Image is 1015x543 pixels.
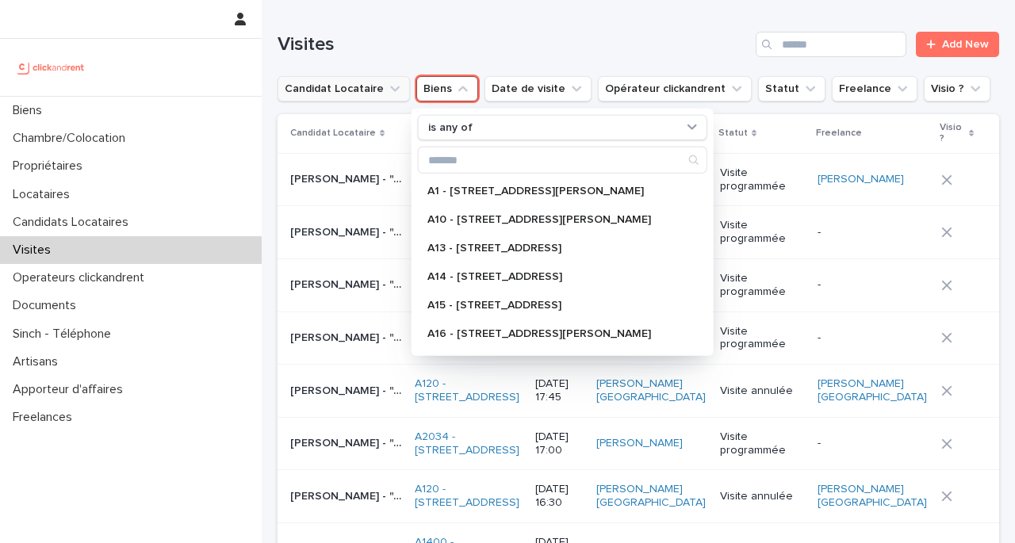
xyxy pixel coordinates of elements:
[278,153,999,206] tr: [PERSON_NAME] - "A733 - [STREET_ADDRESS]"[PERSON_NAME] - "A733 - [STREET_ADDRESS]" A733 - [STREET...
[427,214,682,225] p: A10 - [STREET_ADDRESS][PERSON_NAME]
[718,124,748,142] p: Statut
[596,437,683,450] a: [PERSON_NAME]
[278,33,749,56] h1: Visites
[758,76,825,101] button: Statut
[415,377,523,404] a: A120 - [STREET_ADDRESS]
[596,483,707,510] a: [PERSON_NAME] [GEOGRAPHIC_DATA]
[290,170,405,186] p: Emma Guignard - "A733 - 1 rue des Linandes Oranges, Cergy 95000"
[818,226,929,239] p: -
[720,325,805,352] p: Visite programmée
[720,219,805,246] p: Visite programmée
[427,328,682,339] p: A16 - [STREET_ADDRESS][PERSON_NAME]
[278,206,999,259] tr: [PERSON_NAME] - "A120 - [STREET_ADDRESS]"[PERSON_NAME] - "A120 - [STREET_ADDRESS]" A120 - [STREET...
[428,120,473,134] p: is any of
[290,434,405,450] p: Rita Essoulaimani - "A2034 - 52 Rue Latour, Amiens 80000"
[6,243,63,258] p: Visites
[6,382,136,397] p: Apporteur d'affaires
[290,328,405,345] p: Enzo Moulaï - "A2020 - 191bis Route De Doullens, Amiens 80000"
[427,185,682,197] p: A1 - [STREET_ADDRESS][PERSON_NAME]
[290,381,405,398] p: Farid Ouhadda - "A120 - 6 rue Saint-Mathieu, Paris 75018"
[916,32,999,57] a: Add New
[6,298,89,313] p: Documents
[290,275,405,292] p: Farid Ouhadda - "A120 - 6 rue Saint-Mathieu, Paris 75018"
[720,272,805,299] p: Visite programmée
[290,487,405,503] p: Morgan Henry - "A120 - 6 rue Saint-Mathieu, Paris 75018"
[942,39,989,50] span: Add New
[6,215,141,230] p: Candidats Locataires
[940,119,965,148] p: Visio ?
[816,124,862,142] p: Freelance
[720,384,805,398] p: Visite annulée
[6,187,82,202] p: Locataires
[6,354,71,369] p: Artisans
[419,147,707,173] input: Search
[278,365,999,418] tr: [PERSON_NAME] - "A120 - [STREET_ADDRESS]"[PERSON_NAME] - "A120 - [STREET_ADDRESS]" A120 - [STREET...
[415,430,523,457] a: A2034 - [STREET_ADDRESS]
[535,430,584,457] p: [DATE] 17:00
[832,76,917,101] button: Freelance
[6,159,95,174] p: Propriétaires
[818,331,929,345] p: -
[290,223,405,239] p: Morgan Henry - "A120 - 6 rue Saint-Mathieu, Paris 75018"
[924,76,990,101] button: Visio ?
[290,124,376,142] p: Candidat Locataire
[485,76,592,101] button: Date de visite
[818,377,929,404] a: [PERSON_NAME] [GEOGRAPHIC_DATA]
[818,437,929,450] p: -
[418,147,707,174] div: Search
[427,271,682,282] p: A14 - [STREET_ADDRESS]
[6,103,55,118] p: Biens
[278,312,999,365] tr: [PERSON_NAME] - "A2020 - [STREET_ADDRESS]"[PERSON_NAME] - "A2020 - [STREET_ADDRESS]" A2020 - [STR...
[415,483,523,510] a: A120 - [STREET_ADDRESS]
[818,173,904,186] a: [PERSON_NAME]
[535,377,584,404] p: [DATE] 17:45
[278,76,410,101] button: Candidat Locataire
[6,327,124,342] p: Sinch - Téléphone
[427,300,682,311] p: A15 - [STREET_ADDRESS]
[818,483,929,510] a: [PERSON_NAME] [GEOGRAPHIC_DATA]
[278,470,999,523] tr: [PERSON_NAME] - "A120 - [STREET_ADDRESS]"[PERSON_NAME] - "A120 - [STREET_ADDRESS]" A120 - [STREET...
[278,258,999,312] tr: [PERSON_NAME] - "A120 - [STREET_ADDRESS]"[PERSON_NAME] - "A120 - [STREET_ADDRESS]" A120 - [STREET...
[427,243,682,254] p: A13 - [STREET_ADDRESS]
[6,131,138,146] p: Chambre/Colocation
[6,410,85,425] p: Freelances
[818,278,929,292] p: -
[598,76,752,101] button: Opérateur clickandrent
[720,430,805,457] p: Visite programmée
[6,270,157,285] p: Operateurs clickandrent
[720,490,805,503] p: Visite annulée
[278,417,999,470] tr: [PERSON_NAME] - "A2034 - [STREET_ADDRESS]"[PERSON_NAME] - "A2034 - [STREET_ADDRESS]" A2034 - [STR...
[756,32,906,57] input: Search
[720,166,805,193] p: Visite programmée
[416,76,478,101] button: Biens
[535,483,584,510] p: [DATE] 16:30
[596,377,707,404] a: [PERSON_NAME] [GEOGRAPHIC_DATA]
[13,52,90,83] img: UCB0brd3T0yccxBKYDjQ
